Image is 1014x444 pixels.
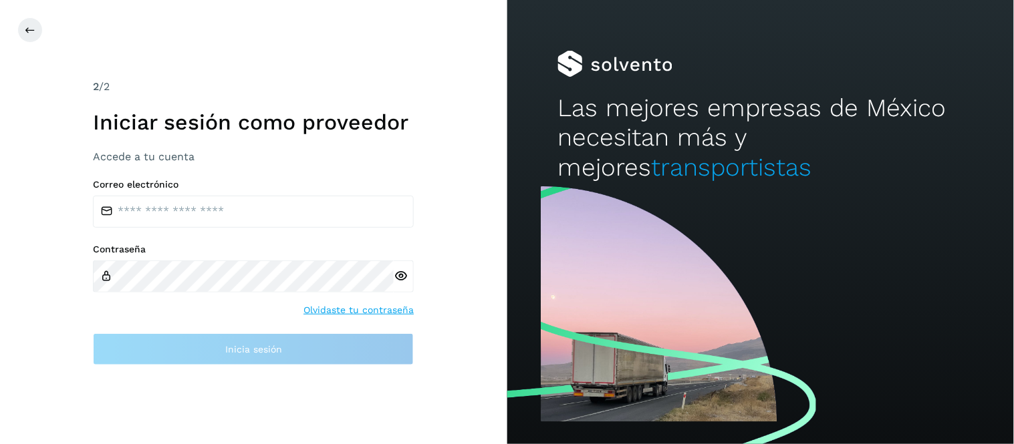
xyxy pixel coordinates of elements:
[93,333,414,365] button: Inicia sesión
[93,150,414,163] h3: Accede a tu cuenta
[225,345,282,354] span: Inicia sesión
[93,80,99,93] span: 2
[93,179,414,190] label: Correo electrónico
[93,79,414,95] div: /2
[651,153,811,182] span: transportistas
[93,244,414,255] label: Contraseña
[93,109,414,135] h1: Iniciar sesión como proveedor
[303,303,414,317] a: Olvidaste tu contraseña
[557,93,963,182] h2: Las mejores empresas de México necesitan más y mejores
